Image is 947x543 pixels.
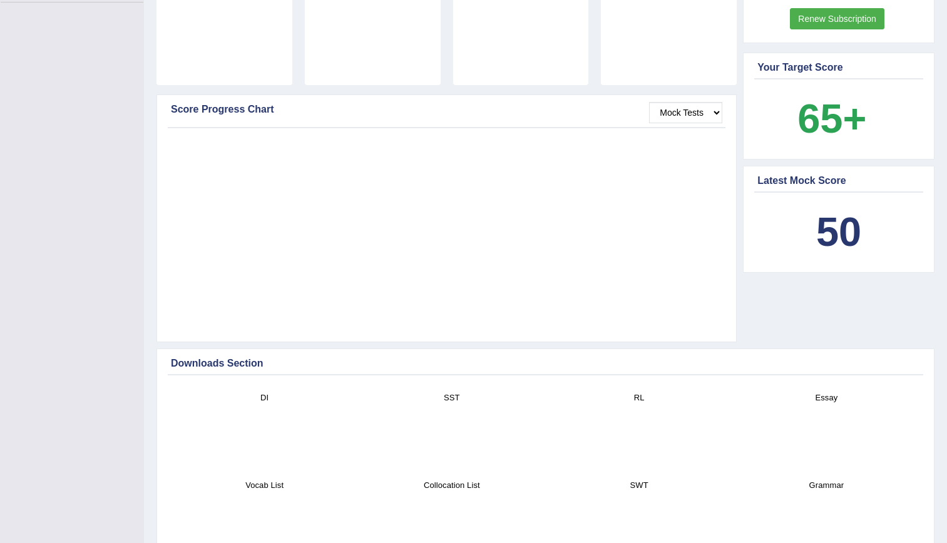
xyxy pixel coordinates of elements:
[171,102,722,117] div: Score Progress Chart
[757,173,920,188] div: Latest Mock Score
[364,391,539,404] h4: SST
[177,479,352,492] h4: Vocab List
[816,209,861,255] b: 50
[364,479,539,492] h4: Collocation List
[790,8,884,29] a: Renew Subscription
[552,391,727,404] h4: RL
[171,356,920,371] div: Downloads Section
[739,479,914,492] h4: Grammar
[552,479,727,492] h4: SWT
[177,391,352,404] h4: DI
[739,391,914,404] h4: Essay
[757,60,920,75] div: Your Target Score
[797,96,866,141] b: 65+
